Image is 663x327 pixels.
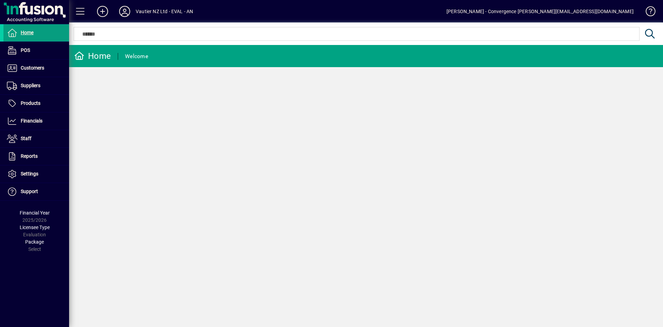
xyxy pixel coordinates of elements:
[114,5,136,18] button: Profile
[21,100,40,106] span: Products
[3,130,69,147] a: Staff
[21,189,38,194] span: Support
[3,165,69,183] a: Settings
[21,118,42,124] span: Financials
[21,47,30,53] span: POS
[21,153,38,159] span: Reports
[21,136,31,141] span: Staff
[3,60,69,77] a: Customers
[3,112,69,130] a: Financials
[3,183,69,200] a: Support
[446,6,634,17] div: [PERSON_NAME] - Convergence [PERSON_NAME][EMAIL_ADDRESS][DOMAIN_NAME]
[3,95,69,112] a: Products
[641,1,654,24] a: Knowledge Base
[21,65,44,71] span: Customers
[3,42,69,59] a: POS
[3,148,69,165] a: Reports
[136,6,193,17] div: Vautier NZ Ltd - EVAL - AN
[21,30,33,35] span: Home
[20,225,50,230] span: Licensee Type
[125,51,148,62] div: Welcome
[20,210,50,216] span: Financial Year
[3,77,69,94] a: Suppliers
[25,239,44,245] span: Package
[74,51,111,62] div: Home
[21,83,40,88] span: Suppliers
[92,5,114,18] button: Add
[21,171,38,176] span: Settings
